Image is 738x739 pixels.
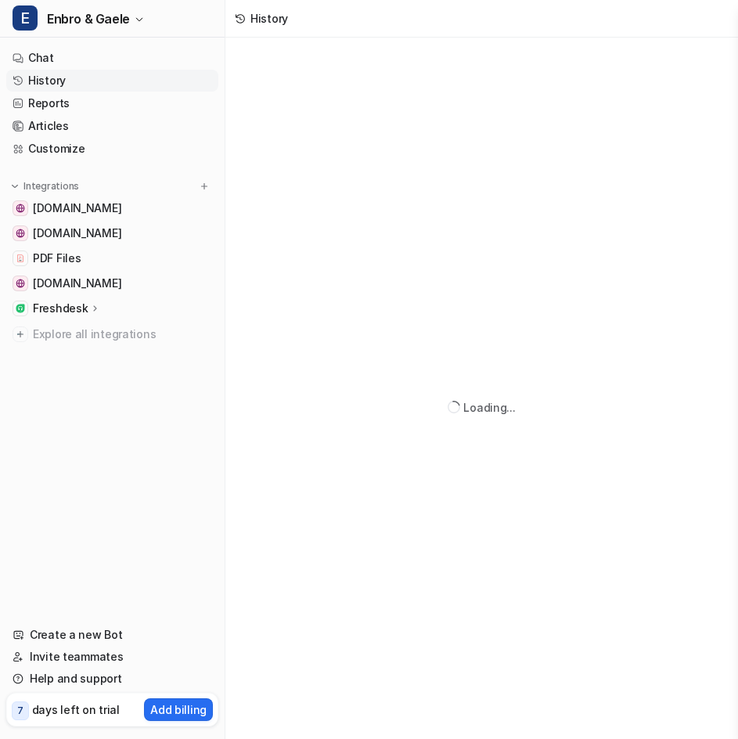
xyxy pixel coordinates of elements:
[13,326,28,342] img: explore all integrations
[6,323,218,345] a: Explore all integrations
[199,181,210,192] img: menu_add.svg
[16,279,25,288] img: enbro-my.sharepoint.com
[16,304,25,313] img: Freshdesk
[6,624,218,646] a: Create a new Bot
[32,701,120,718] p: days left on trial
[6,92,218,114] a: Reports
[6,222,218,244] a: www.enbro.com[DOMAIN_NAME]
[17,704,23,718] p: 7
[6,138,218,160] a: Customize
[33,322,212,347] span: Explore all integrations
[16,204,25,213] img: www.gaele.be
[250,10,288,27] div: History
[6,272,218,294] a: enbro-my.sharepoint.com[DOMAIN_NAME]
[33,301,88,316] p: Freshdesk
[33,200,121,216] span: [DOMAIN_NAME]
[9,181,20,192] img: expand menu
[6,668,218,690] a: Help and support
[6,70,218,92] a: History
[33,251,81,266] span: PDF Files
[6,115,218,137] a: Articles
[6,178,84,194] button: Integrations
[13,5,38,31] span: E
[33,225,121,241] span: [DOMAIN_NAME]
[6,247,218,269] a: PDF FilesPDF Files
[6,197,218,219] a: www.gaele.be[DOMAIN_NAME]
[6,646,218,668] a: Invite teammates
[16,254,25,263] img: PDF Files
[150,701,207,718] p: Add billing
[6,47,218,69] a: Chat
[463,399,515,416] div: Loading...
[47,8,130,30] span: Enbro & Gaele
[23,180,79,193] p: Integrations
[16,229,25,238] img: www.enbro.com
[33,276,121,291] span: [DOMAIN_NAME]
[144,698,213,721] button: Add billing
